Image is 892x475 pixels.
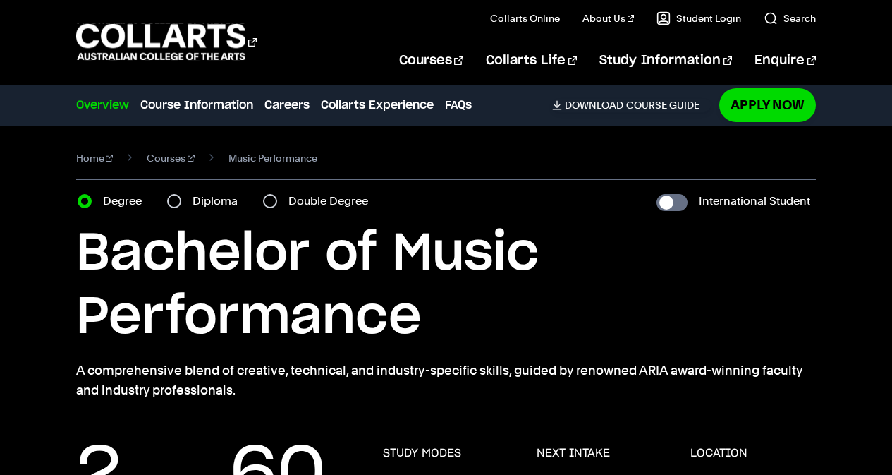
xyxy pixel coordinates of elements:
a: FAQs [445,97,472,114]
h3: NEXT INTAKE [537,446,610,460]
h3: LOCATION [690,446,747,460]
a: Apply Now [719,88,816,121]
a: Courses [147,148,195,168]
label: International Student [699,191,810,211]
a: Careers [264,97,310,114]
span: Download [565,99,623,112]
a: Collarts Life [486,37,577,84]
a: Course Information [140,97,253,114]
a: Home [76,148,114,168]
a: Student Login [656,11,741,25]
a: DownloadCourse Guide [552,99,711,112]
a: Courses [399,37,463,84]
a: Overview [76,97,129,114]
a: Study Information [599,37,732,84]
div: Go to homepage [76,22,257,62]
a: Search [764,11,816,25]
label: Double Degree [288,191,377,211]
label: Diploma [193,191,246,211]
p: A comprehensive blend of creative, technical, and industry-specific skills, guided by renowned AR... [76,361,817,400]
a: About Us [582,11,635,25]
label: Degree [103,191,150,211]
h3: STUDY MODES [383,446,461,460]
span: Music Performance [228,148,317,168]
a: Collarts Online [490,11,560,25]
a: Enquire [754,37,816,84]
h1: Bachelor of Music Performance [76,222,817,349]
a: Collarts Experience [321,97,434,114]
